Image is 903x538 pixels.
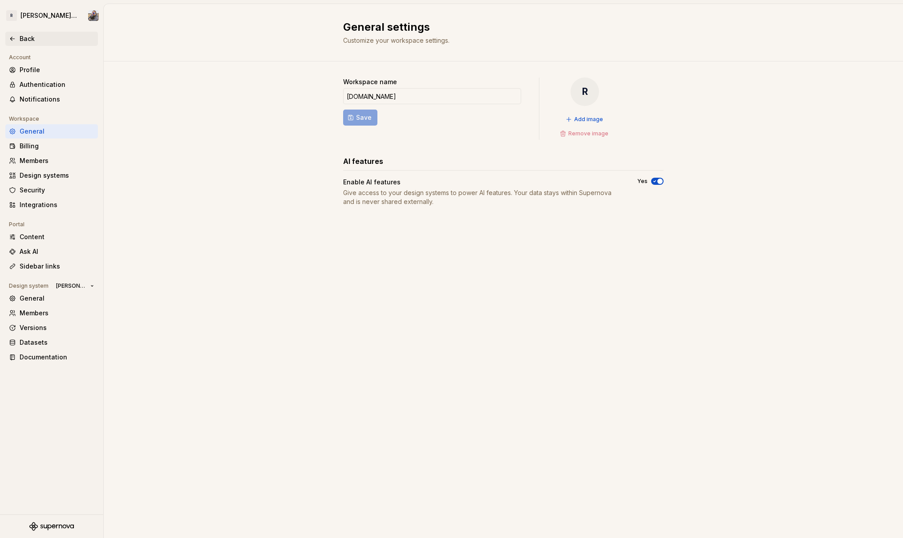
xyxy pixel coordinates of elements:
[20,11,77,20] div: [PERSON_NAME]: Zeroheight import
[343,20,653,34] h2: General settings
[20,309,94,318] div: Members
[5,92,98,106] a: Notifications
[563,113,607,126] button: Add image
[20,338,94,347] div: Datasets
[2,6,101,25] button: R[PERSON_NAME]: Zeroheight importIan
[20,171,94,180] div: Design systems
[20,294,94,303] div: General
[20,232,94,241] div: Content
[571,77,599,106] div: R
[5,124,98,139] a: General
[5,154,98,168] a: Members
[20,65,94,74] div: Profile
[5,245,98,259] a: Ask AI
[5,306,98,320] a: Members
[343,37,449,44] span: Customize your workspace settings.
[5,139,98,153] a: Billing
[20,323,94,332] div: Versions
[5,281,52,291] div: Design system
[20,142,94,151] div: Billing
[20,262,94,271] div: Sidebar links
[343,156,383,167] h3: AI features
[5,183,98,197] a: Security
[20,34,94,43] div: Back
[5,198,98,212] a: Integrations
[20,353,94,362] div: Documentation
[343,77,397,86] label: Workspace name
[20,95,94,104] div: Notifications
[6,10,17,21] div: R
[5,114,43,124] div: Workspace
[20,186,94,195] div: Security
[574,116,603,123] span: Add image
[56,282,87,289] span: [PERSON_NAME]: Zeroheight import
[20,156,94,165] div: Members
[29,522,74,531] svg: Supernova Logo
[5,63,98,77] a: Profile
[343,178,621,187] div: Enable AI features
[5,77,98,92] a: Authentication
[20,200,94,209] div: Integrations
[343,188,621,206] div: Give access to your design systems to power AI features. Your data stays within Supernova and is ...
[5,230,98,244] a: Content
[20,247,94,256] div: Ask AI
[5,219,28,230] div: Portal
[5,52,34,63] div: Account
[5,259,98,273] a: Sidebar links
[5,335,98,350] a: Datasets
[20,80,94,89] div: Authentication
[5,350,98,364] a: Documentation
[5,321,98,335] a: Versions
[88,10,99,21] img: Ian
[20,127,94,136] div: General
[5,32,98,46] a: Back
[5,168,98,183] a: Design systems
[5,291,98,306] a: General
[637,178,648,185] label: Yes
